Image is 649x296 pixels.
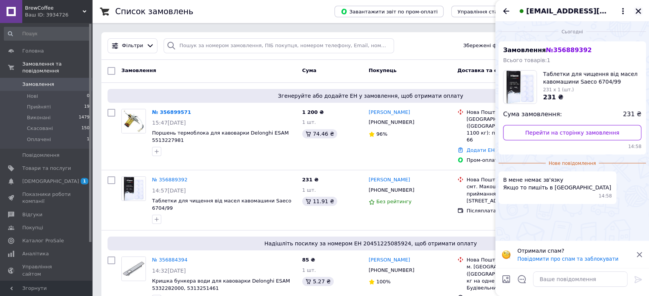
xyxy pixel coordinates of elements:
[87,136,89,143] span: 1
[517,256,618,262] button: Повідомити про спам та заблокувати
[302,277,334,286] div: 5.27 ₴
[122,177,146,201] img: Фото товару
[27,125,53,132] span: Скасовані
[634,7,643,16] button: Закрити
[302,177,319,183] span: 231 ₴
[467,116,558,144] div: [GEOGRAPHIC_DATA] ([GEOGRAPHIC_DATA].), №18 (до 1100 кг): просп. Повітряних Сил, 66
[376,199,412,204] span: Без рейтингу
[367,185,416,195] div: [PHONE_NUMBER]
[503,125,641,140] a: Перейти на сторінку замовлення
[121,176,146,201] a: Фото товару
[115,7,193,16] h1: Список замовлень
[334,6,444,17] button: Завантажити звіт по пром-оплаті
[467,207,558,214] div: Післяплата
[79,114,89,121] span: 1479
[467,157,558,164] div: Пром-оплата
[121,67,156,73] span: Замовлення
[302,267,316,273] span: 1 шт.
[302,119,316,125] span: 1 шт.
[152,278,290,291] a: Кришка бункера води для кавоварки Delonghi ESAM 5332282000, 5313251461
[543,94,563,101] span: 231 ₴
[81,125,89,132] span: 150
[546,46,591,54] span: № 356889392
[599,193,612,199] span: 14:58 12.08.2025
[84,104,89,110] span: 19
[369,109,410,116] a: [PERSON_NAME]
[122,42,143,49] span: Фільтри
[502,7,511,16] button: Назад
[22,237,64,244] span: Каталог ProSale
[152,268,186,274] span: 14:32[DATE]
[376,279,391,284] span: 100%
[27,114,51,121] span: Виконані
[498,28,646,35] div: 12.08.2025
[457,9,516,15] span: Управління статусами
[25,12,92,18] div: Ваш ID: 3934726
[27,136,51,143] span: Оплачені
[526,6,612,16] span: [EMAIL_ADDRESS][DOMAIN_NAME]
[503,71,536,104] img: 5546522542_w160_h160_tabletki-dlya-chischennya.jpg
[87,93,89,100] span: 0
[376,131,387,137] span: 96%
[503,57,550,63] span: Всього товарів: 1
[121,257,146,281] a: Фото товару
[152,177,187,183] a: № 356889392
[503,176,611,191] span: В мене немає зв'язку Якщо то пишіть в [GEOGRAPHIC_DATA]
[517,247,631,255] p: Отримали спам?
[463,42,515,49] span: Збережені фільтри:
[451,6,522,17] button: Управління статусами
[22,48,44,54] span: Головна
[503,46,592,54] span: Замовлення
[22,178,79,185] span: [DEMOGRAPHIC_DATA]
[467,147,495,153] a: Додати ЕН
[22,152,60,159] span: Повідомлення
[302,129,337,138] div: 74.46 ₴
[502,250,511,259] img: :face_with_monocle:
[22,61,92,74] span: Замовлення та повідомлення
[152,198,291,211] a: Таблетки для чищення від масел кавомашини Saeco 6704/99
[341,8,437,15] span: Завантажити звіт по пром-оплаті
[25,5,83,12] span: BrewCoffee
[122,257,146,281] img: Фото товару
[503,110,562,119] span: Сума замовлення:
[467,257,558,263] div: Нова Пошта
[152,257,187,263] a: № 356884394
[517,274,527,284] button: Відкрити шаблони відповідей
[302,67,316,73] span: Cума
[22,224,43,231] span: Покупці
[111,240,631,247] span: Надішліть посилку за номером ЕН 20451225085924, щоб отримати оплату
[543,87,574,92] span: 231 x 1 (шт.)
[81,178,88,184] span: 1
[503,143,641,150] span: 14:58 12.08.2025
[302,187,316,193] span: 1 шт.
[467,183,558,204] div: смт. Макошине, Пункт приймання-видачі (до 30 кг): вул. [STREET_ADDRESS]
[558,29,586,35] span: Сьогодні
[152,120,186,126] span: 15:47[DATE]
[623,110,641,119] span: 231 ₴
[467,263,558,291] div: м. [GEOGRAPHIC_DATA] ([GEOGRAPHIC_DATA].), №30 (до 30 кг на одне місце): вул. Будівельників, 18/6
[367,117,416,127] div: [PHONE_NUMBER]
[22,263,71,277] span: Управління сайтом
[302,109,324,115] span: 1 200 ₴
[22,250,49,257] span: Аналітика
[369,176,410,184] a: [PERSON_NAME]
[517,6,627,16] button: [EMAIL_ADDRESS][DOMAIN_NAME]
[4,27,90,41] input: Пошук
[467,176,558,183] div: Нова Пошта
[152,109,191,115] a: № 356899571
[22,211,42,218] span: Відгуки
[22,165,71,172] span: Товари та послуги
[546,160,599,167] span: Нове повідомлення
[27,93,38,100] span: Нові
[369,257,410,264] a: [PERSON_NAME]
[121,109,146,133] a: Фото товару
[22,191,71,205] span: Показники роботи компанії
[367,265,416,275] div: [PHONE_NUMBER]
[22,81,54,88] span: Замовлення
[369,67,397,73] span: Покупець
[302,257,315,263] span: 85 ₴
[152,130,289,143] a: Поршень термоблока для кавоварки Delonghi ESAM 5513227981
